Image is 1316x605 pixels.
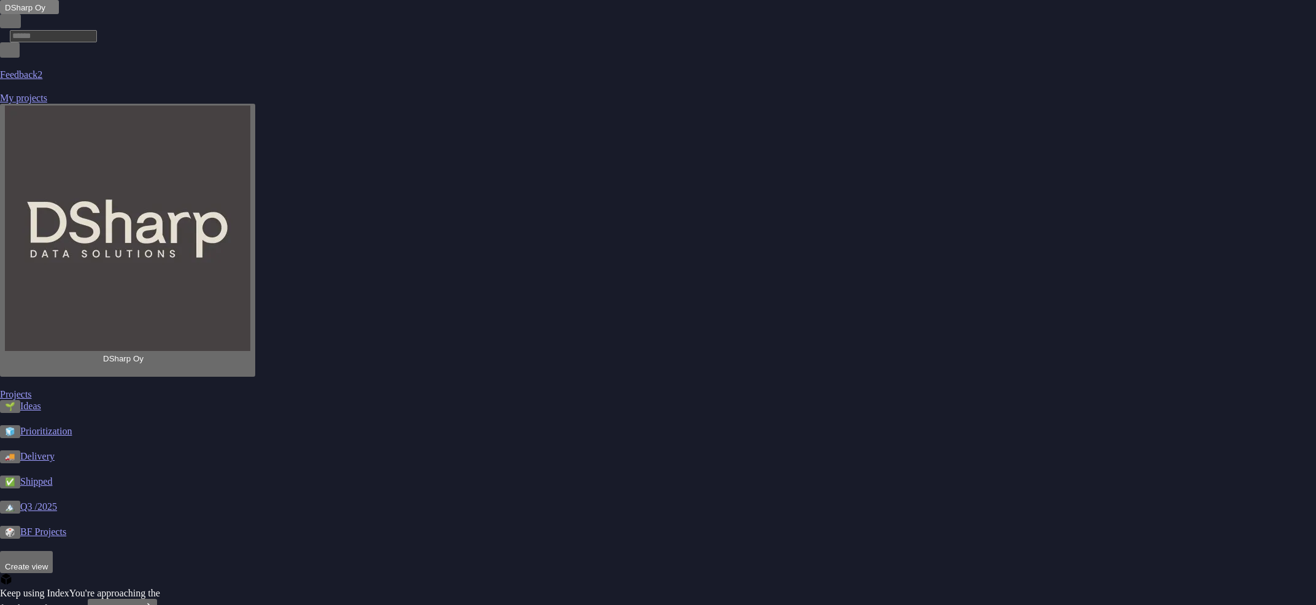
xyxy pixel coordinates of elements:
[5,3,45,12] span: DSharp Oy
[5,477,15,487] div: ✅
[20,451,55,461] span: Delivery
[5,106,250,351] img: 400
[20,526,66,537] span: BF Projects
[20,501,57,512] span: Q3 /2025
[20,476,52,487] span: Shipped
[5,503,15,512] div: 🏔️
[103,354,144,363] span: DSharp Oy
[5,427,15,436] div: 🧊
[20,426,72,436] span: Prioritization
[20,401,41,411] span: Ideas
[5,528,15,537] div: 🎲
[5,452,15,461] div: 🚚
[37,69,42,80] span: 2
[5,402,15,411] div: 🌱
[5,562,48,571] span: Create view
